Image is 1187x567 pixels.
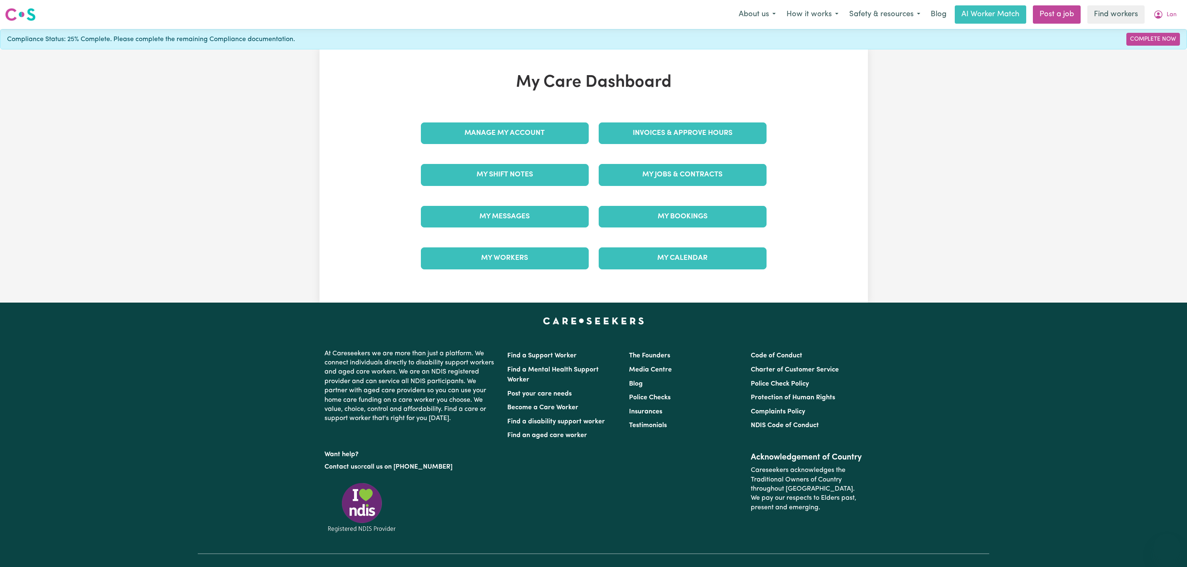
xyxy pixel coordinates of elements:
p: or [324,459,497,475]
a: Media Centre [629,367,672,373]
iframe: Button to launch messaging window, conversation in progress [1154,534,1180,560]
a: The Founders [629,352,670,359]
button: How it works [781,6,844,23]
a: My Workers [421,247,589,269]
a: Find an aged care worker [507,432,587,439]
a: Find a disability support worker [507,418,605,425]
img: Careseekers logo [5,7,36,22]
a: Charter of Customer Service [751,367,839,373]
a: AI Worker Match [955,5,1026,24]
p: Careseekers acknowledges the Traditional Owners of Country throughout [GEOGRAPHIC_DATA]. We pay o... [751,462,863,516]
a: Manage My Account [421,122,589,144]
a: Find a Mental Health Support Worker [507,367,599,383]
a: Code of Conduct [751,352,802,359]
a: Insurances [629,408,662,415]
a: My Jobs & Contracts [599,164,767,186]
p: At Careseekers we are more than just a platform. We connect individuals directly to disability su... [324,346,497,427]
span: Lan [1167,10,1177,20]
a: Testimonials [629,422,667,429]
a: Contact us [324,464,357,470]
p: Want help? [324,447,497,459]
a: NDIS Code of Conduct [751,422,819,429]
button: Safety & resources [844,6,926,23]
button: About us [733,6,781,23]
img: Registered NDIS provider [324,481,399,533]
a: Invoices & Approve Hours [599,122,767,144]
button: My Account [1148,6,1182,23]
a: Become a Care Worker [507,404,578,411]
a: Complaints Policy [751,408,805,415]
h1: My Care Dashboard [416,73,772,93]
a: My Messages [421,206,589,227]
a: Police Checks [629,394,671,401]
a: Protection of Human Rights [751,394,835,401]
a: Complete Now [1126,33,1180,46]
a: Find workers [1087,5,1145,24]
a: Blog [926,5,951,24]
a: Careseekers logo [5,5,36,24]
a: My Shift Notes [421,164,589,186]
a: My Bookings [599,206,767,227]
a: My Calendar [599,247,767,269]
a: Post a job [1033,5,1081,24]
a: Blog [629,381,643,387]
h2: Acknowledgement of Country [751,452,863,462]
a: Find a Support Worker [507,352,577,359]
a: Careseekers home page [543,318,644,324]
a: Police Check Policy [751,381,809,387]
a: Post your care needs [507,391,572,397]
span: Compliance Status: 25% Complete. Please complete the remaining Compliance documentation. [7,34,295,44]
a: call us on [PHONE_NUMBER] [364,464,452,470]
